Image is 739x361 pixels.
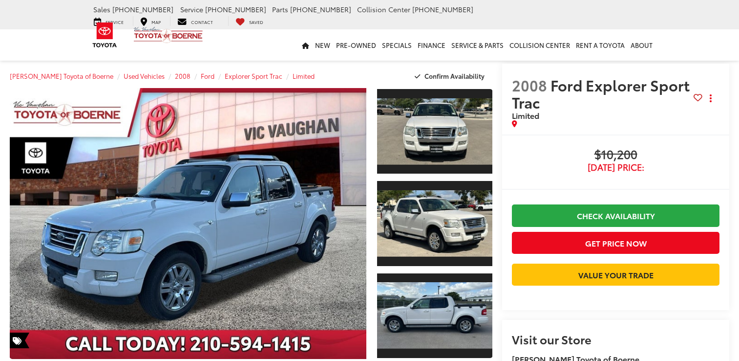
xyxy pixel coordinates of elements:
[376,190,493,257] img: 2008 Ford Explorer Sport Trac Limited
[628,29,655,61] a: About
[512,333,719,345] h2: Visit our Store
[249,19,263,25] span: Saved
[293,71,315,80] a: Limited
[10,71,113,80] a: [PERSON_NAME] Toyota of Boerne
[573,29,628,61] a: Rent a Toyota
[702,90,719,107] button: Actions
[180,4,203,14] span: Service
[290,4,351,14] span: [PHONE_NUMBER]
[412,4,473,14] span: [PHONE_NUMBER]
[710,94,712,102] span: dropdown dots
[228,16,271,26] a: My Saved Vehicles
[377,180,492,267] a: Expand Photo 2
[377,272,492,359] a: Expand Photo 3
[512,74,547,95] span: 2008
[312,29,333,61] a: New
[512,264,719,286] a: Value Your Trade
[170,16,220,26] a: Contact
[10,333,29,348] span: Special
[124,71,165,80] a: Used Vehicles
[112,4,173,14] span: [PHONE_NUMBER]
[201,71,214,80] a: Ford
[512,74,690,113] span: Ford Explorer Sport Trac
[409,68,493,85] button: Confirm Availability
[415,29,448,61] a: Finance
[205,4,266,14] span: [PHONE_NUMBER]
[512,148,719,162] span: $10,200
[86,16,131,26] a: Service
[86,19,123,51] img: Toyota
[225,71,282,80] a: Explorer Sport Trac
[379,29,415,61] a: Specials
[175,71,190,80] a: 2008
[448,29,507,61] a: Service & Parts: Opens in a new tab
[272,4,288,14] span: Parts
[424,71,485,80] span: Confirm Availability
[10,88,366,359] a: Expand Photo 0
[512,232,719,254] button: Get Price Now
[93,4,110,14] span: Sales
[512,204,719,226] a: Check Availability
[376,282,493,349] img: 2008 Ford Explorer Sport Trac Limited
[133,16,168,26] a: Map
[357,4,410,14] span: Collision Center
[133,26,203,44] img: Vic Vaughan Toyota of Boerne
[507,29,573,61] a: Collision Center
[299,29,312,61] a: Home
[6,87,370,360] img: 2008 Ford Explorer Sport Trac Limited
[376,98,493,165] img: 2008 Ford Explorer Sport Trac Limited
[377,88,492,175] a: Expand Photo 1
[333,29,379,61] a: Pre-Owned
[512,110,539,121] span: Limited
[512,162,719,172] span: [DATE] Price:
